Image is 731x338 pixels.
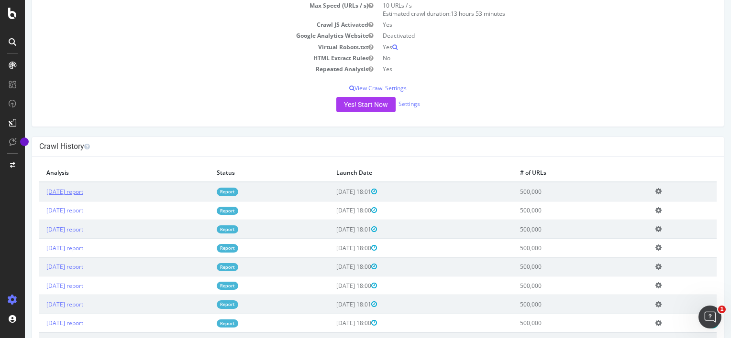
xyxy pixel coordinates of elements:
[353,30,692,41] td: Deactivated
[311,300,352,308] span: [DATE] 18:01
[304,164,487,182] th: Launch Date
[20,137,29,146] div: Tooltip anchor
[488,182,623,201] td: 500,000
[488,314,623,332] td: 500,000
[488,220,623,238] td: 500,000
[311,282,352,290] span: [DATE] 18:00
[488,276,623,295] td: 500,000
[185,164,304,182] th: Status
[353,53,692,63] td: No
[22,319,58,327] a: [DATE] report
[353,42,692,53] td: Yes
[353,63,692,74] td: Yes
[14,63,353,74] td: Repeated Analysis
[353,19,692,30] td: Yes
[192,282,213,290] a: Report
[22,300,58,308] a: [DATE] report
[488,295,623,314] td: 500,000
[192,207,213,215] a: Report
[22,206,58,214] a: [DATE] report
[14,19,353,30] td: Crawl JS Activated
[488,239,623,257] td: 500,000
[14,84,692,92] p: View Crawl Settings
[22,188,58,196] a: [DATE] report
[192,263,213,271] a: Report
[311,319,352,327] span: [DATE] 18:00
[311,206,352,214] span: [DATE] 18:00
[488,201,623,220] td: 500,000
[192,319,213,327] a: Report
[14,164,185,182] th: Analysis
[22,225,58,233] a: [DATE] report
[192,225,213,233] a: Report
[718,306,726,313] span: 1
[311,244,352,252] span: [DATE] 18:00
[311,225,352,233] span: [DATE] 18:01
[22,263,58,271] a: [DATE] report
[488,257,623,276] td: 500,000
[192,300,213,308] a: Report
[14,53,353,63] td: HTML Extract Rules
[192,244,213,252] a: Report
[14,42,353,53] td: Virtual Robots.txt
[14,30,353,41] td: Google Analytics Website
[311,263,352,271] span: [DATE] 18:00
[311,188,352,196] span: [DATE] 18:01
[374,100,395,108] a: Settings
[488,164,623,182] th: # of URLs
[698,306,721,328] iframe: Intercom live chat
[14,142,692,151] h4: Crawl History
[426,10,480,18] span: 13 hours 53 minutes
[311,97,371,112] button: Yes! Start Now
[22,244,58,252] a: [DATE] report
[22,282,58,290] a: [DATE] report
[192,188,213,196] a: Report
